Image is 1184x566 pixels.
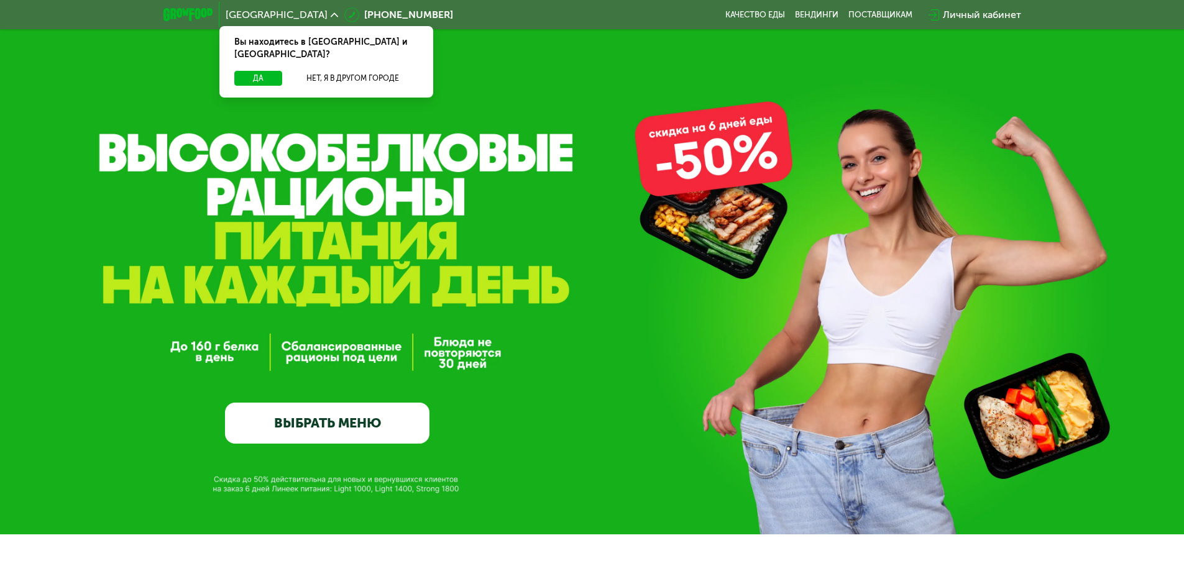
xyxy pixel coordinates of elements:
[234,71,282,86] button: Да
[225,403,429,444] a: ВЫБРАТЬ МЕНЮ
[219,26,433,71] div: Вы находитесь в [GEOGRAPHIC_DATA] и [GEOGRAPHIC_DATA]?
[795,10,838,20] a: Вендинги
[287,71,418,86] button: Нет, я в другом городе
[725,10,785,20] a: Качество еды
[848,10,912,20] div: поставщикам
[943,7,1021,22] div: Личный кабинет
[344,7,453,22] a: [PHONE_NUMBER]
[226,10,328,20] span: [GEOGRAPHIC_DATA]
